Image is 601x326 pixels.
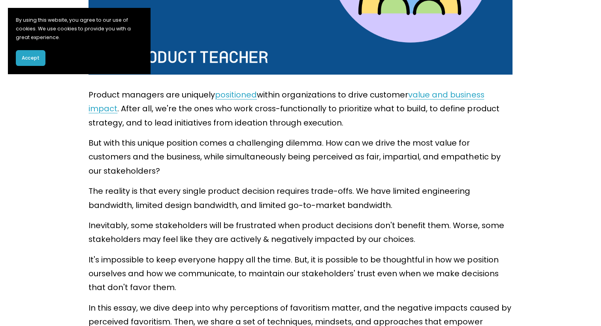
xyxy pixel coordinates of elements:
section: Cookie banner [8,8,150,74]
a: positioned [215,89,257,100]
span: Accept [22,54,40,62]
p: By using this website, you agree to our use of cookies. We use cookies to provide you with a grea... [16,16,142,42]
p: Product managers are uniquely within organizations to drive customer . After all, we're the ones ... [89,88,512,130]
p: But with this unique position comes a challenging dilemma. How can we drive the most value for cu... [89,136,512,178]
p: It's impossible to keep everyone happy all the time. But, it is possible to be thoughtful in how ... [89,253,512,295]
p: Inevitably, some stakeholders will be frustrated when product decisions don't benefit them. Worse... [89,219,512,247]
p: The reality is that every single product decision requires trade-offs. We have limited engineerin... [89,184,512,212]
button: Accept [16,50,45,66]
